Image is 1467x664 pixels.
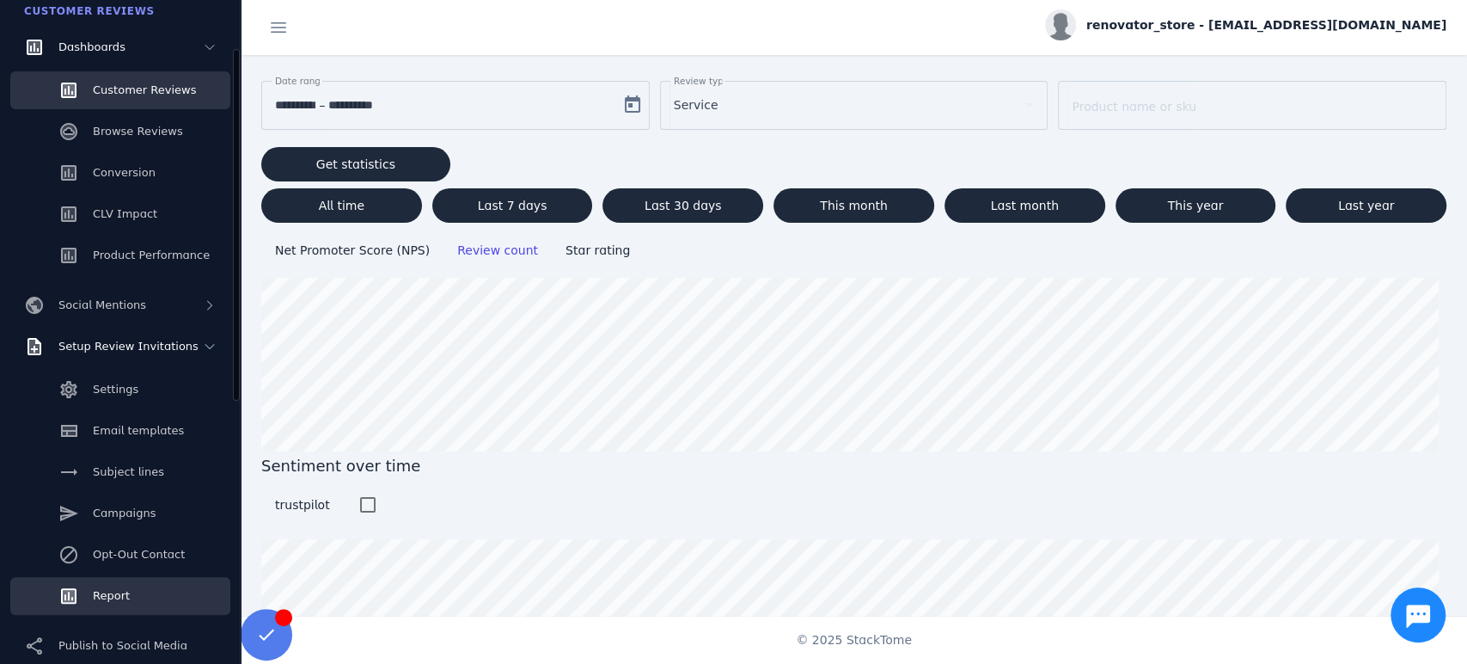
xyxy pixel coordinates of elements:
[674,95,718,115] span: Service
[1116,188,1276,223] button: This year
[10,154,230,192] a: Conversion
[93,548,185,561] span: Opt-Out Contact
[261,454,1446,477] span: Sentiment over time
[1168,200,1224,212] span: This year
[58,340,199,353] span: Setup Review Invitations
[93,125,183,138] span: Browse Reviews
[10,453,230,491] a: Subject lines
[645,200,722,212] span: Last 30 days
[773,188,934,223] button: This month
[10,536,230,574] a: Opt-Out Contact
[1072,100,1196,114] mat-label: Product name or sku
[1045,9,1446,40] button: renovator_store - [EMAIL_ADDRESS][DOMAIN_NAME]
[674,76,729,86] mat-label: Review type
[93,507,156,520] span: Campaigns
[58,639,187,652] span: Publish to Social Media
[457,243,538,257] span: Review count
[319,95,325,115] span: –
[93,424,184,437] span: Email templates
[10,495,230,532] a: Campaigns
[796,631,912,649] span: © 2025 StackTome
[24,5,155,17] span: Customer Reviews
[93,207,157,220] span: CLV Impact
[275,498,330,512] span: trustpilot
[275,76,326,86] mat-label: Date range
[93,589,130,602] span: Report
[93,249,210,261] span: Product Performance
[1338,200,1394,212] span: Last year
[820,200,888,212] span: This month
[10,113,230,151] a: Browse Reviews
[93,383,138,396] span: Settings
[565,243,630,257] span: Star rating
[944,188,1105,223] button: Last month
[10,195,230,233] a: CLV Impact
[10,237,230,274] a: Product Performance
[432,188,593,223] button: Last 7 days
[1286,188,1446,223] button: Last year
[602,188,763,223] button: Last 30 days
[58,298,146,311] span: Social Mentions
[10,71,230,109] a: Customer Reviews
[261,188,422,223] button: All time
[316,158,395,170] span: Get statistics
[10,371,230,409] a: Settings
[10,577,230,615] a: Report
[261,147,450,181] button: Get statistics
[10,412,230,450] a: Email templates
[1086,16,1446,34] span: renovator_store - [EMAIL_ADDRESS][DOMAIN_NAME]
[478,200,547,212] span: Last 7 days
[991,200,1059,212] span: Last month
[275,243,430,257] span: Net Promoter Score (NPS)
[615,88,650,122] button: Open calendar
[93,83,196,96] span: Customer Reviews
[93,465,164,478] span: Subject lines
[58,40,125,53] span: Dashboards
[319,200,364,212] span: All time
[1045,9,1076,40] img: profile.jpg
[93,166,156,179] span: Conversion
